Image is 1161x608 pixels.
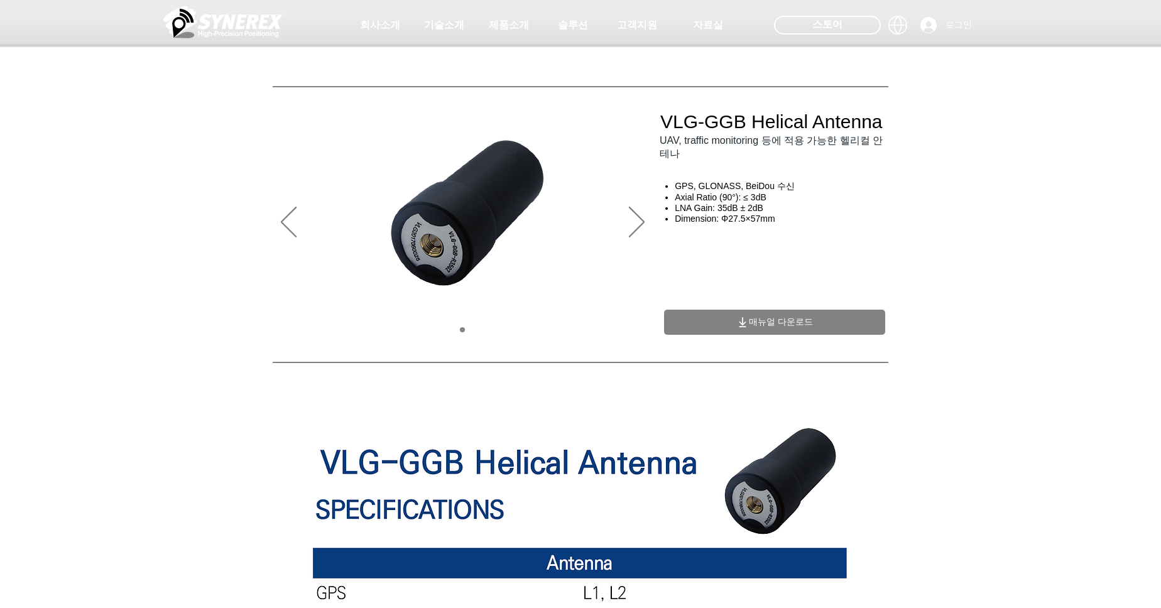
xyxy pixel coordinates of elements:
button: 이전 [281,207,297,239]
a: 01 [460,327,465,332]
img: VLG-GGB-R35Q2 Helical Antenna_ver2.png [384,138,555,291]
a: 기술소개 [413,13,476,38]
span: 매뉴얼 다운로드 [749,317,813,328]
a: 회사소개 [349,13,412,38]
span: 로그인 [941,19,976,31]
div: 스토어 [774,16,881,35]
span: 솔루션 [558,19,588,32]
span: 기술소개 [424,19,464,32]
button: 로그인 [912,13,981,37]
div: 슬라이드쇼 [273,97,652,349]
span: 스토어 [812,18,842,31]
span: Dimension: Φ27.5×57mm [675,214,775,224]
iframe: Wix Chat [1017,554,1161,608]
img: 씨너렉스_White_simbol_대지 1.png [163,3,283,41]
a: 고객지원 [606,13,668,38]
span: Axial Ratio (90°): ≤ 3dB [675,192,766,202]
span: LNA Gain: 35dB ± 2dB [675,203,763,213]
span: 고객지원 [617,19,657,32]
span: 회사소개 [360,19,400,32]
span: 제품소개 [489,19,529,32]
a: 매뉴얼 다운로드 [664,310,885,335]
a: 제품소개 [477,13,540,38]
nav: 슬라이드 [455,327,470,332]
button: 다음 [629,207,645,239]
a: 자료실 [677,13,739,38]
a: 솔루션 [542,13,604,38]
span: 자료실 [693,19,723,32]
